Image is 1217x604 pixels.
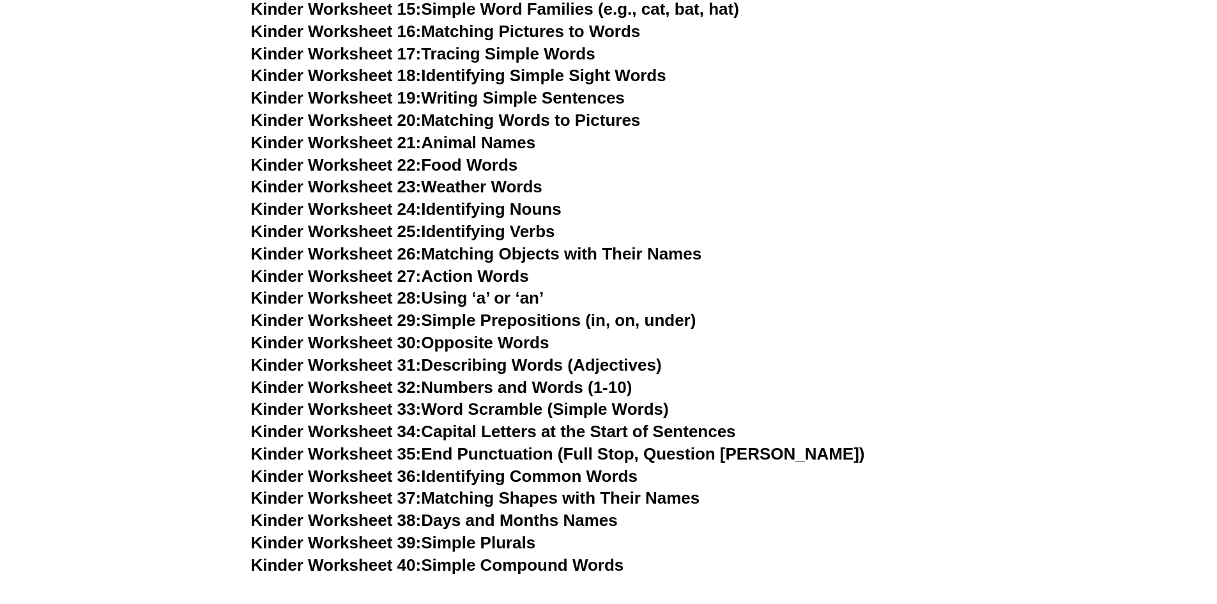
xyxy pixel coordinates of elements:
[251,155,422,174] span: Kinder Worksheet 22:
[251,422,736,441] a: Kinder Worksheet 34:Capital Letters at the Start of Sentences
[1004,460,1217,604] iframe: Chat Widget
[251,533,536,552] a: Kinder Worksheet 39:Simple Plurals
[251,111,641,130] a: Kinder Worksheet 20:Matching Words to Pictures
[251,222,555,241] a: Kinder Worksheet 25:Identifying Verbs
[251,488,422,507] span: Kinder Worksheet 37:
[251,222,422,241] span: Kinder Worksheet 25:
[251,355,662,375] a: Kinder Worksheet 31:Describing Words (Adjectives)
[251,533,422,552] span: Kinder Worksheet 39:
[251,399,422,419] span: Kinder Worksheet 33:
[251,133,536,152] a: Kinder Worksheet 21:Animal Names
[251,177,422,196] span: Kinder Worksheet 23:
[251,267,422,286] span: Kinder Worksheet 27:
[251,88,625,107] a: Kinder Worksheet 19:Writing Simple Sentences
[251,378,632,397] a: Kinder Worksheet 32:Numbers and Words (1-10)
[251,333,549,352] a: Kinder Worksheet 30:Opposite Words
[251,22,641,41] a: Kinder Worksheet 16:Matching Pictures to Words
[251,288,422,307] span: Kinder Worksheet 28:
[251,555,422,575] span: Kinder Worksheet 40:
[251,22,422,41] span: Kinder Worksheet 16:
[251,467,422,486] span: Kinder Worksheet 36:
[251,267,529,286] a: Kinder Worksheet 27:Action Words
[251,444,865,463] a: Kinder Worksheet 35:End Punctuation (Full Stop, Question [PERSON_NAME])
[251,111,422,130] span: Kinder Worksheet 20:
[251,311,422,330] span: Kinder Worksheet 29:
[251,133,422,152] span: Kinder Worksheet 21:
[251,244,422,263] span: Kinder Worksheet 26:
[251,311,696,330] a: Kinder Worksheet 29:Simple Prepositions (in, on, under)
[251,488,700,507] a: Kinder Worksheet 37:Matching Shapes with Their Names
[251,88,422,107] span: Kinder Worksheet 19:
[251,444,422,463] span: Kinder Worksheet 35:
[251,155,518,174] a: Kinder Worksheet 22:Food Words
[251,422,422,441] span: Kinder Worksheet 34:
[251,66,666,85] a: Kinder Worksheet 18:Identifying Simple Sight Words
[251,199,562,219] a: Kinder Worksheet 24:Identifying Nouns
[251,511,422,530] span: Kinder Worksheet 38:
[251,355,422,375] span: Kinder Worksheet 31:
[251,333,422,352] span: Kinder Worksheet 30:
[251,44,595,63] a: Kinder Worksheet 17:Tracing Simple Words
[251,44,422,63] span: Kinder Worksheet 17:
[251,66,422,85] span: Kinder Worksheet 18:
[251,288,544,307] a: Kinder Worksheet 28:Using ‘a’ or ‘an’
[251,399,669,419] a: Kinder Worksheet 33:Word Scramble (Simple Words)
[251,177,542,196] a: Kinder Worksheet 23:Weather Words
[251,244,702,263] a: Kinder Worksheet 26:Matching Objects with Their Names
[251,378,422,397] span: Kinder Worksheet 32:
[251,555,624,575] a: Kinder Worksheet 40:Simple Compound Words
[251,511,618,530] a: Kinder Worksheet 38:Days and Months Names
[251,467,638,486] a: Kinder Worksheet 36:Identifying Common Words
[251,199,422,219] span: Kinder Worksheet 24:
